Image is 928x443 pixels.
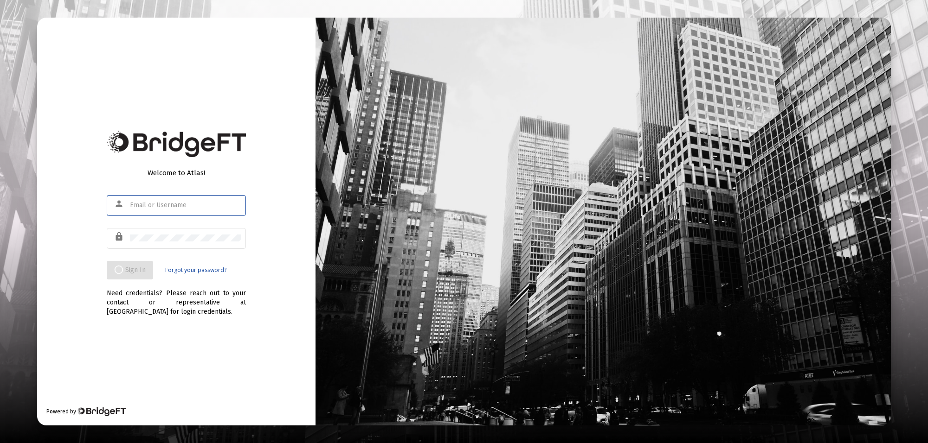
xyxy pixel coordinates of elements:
button: Sign In [107,261,153,279]
div: Welcome to Atlas! [107,168,246,177]
mat-icon: person [114,198,125,209]
div: Need credentials? Please reach out to your contact or representative at [GEOGRAPHIC_DATA] for log... [107,279,246,316]
input: Email or Username [130,202,241,209]
img: Bridge Financial Technology Logo [77,407,126,416]
span: Sign In [114,266,146,274]
a: Forgot your password? [165,266,226,275]
mat-icon: lock [114,231,125,242]
img: Bridge Financial Technology Logo [107,131,246,157]
div: Powered by [46,407,126,416]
